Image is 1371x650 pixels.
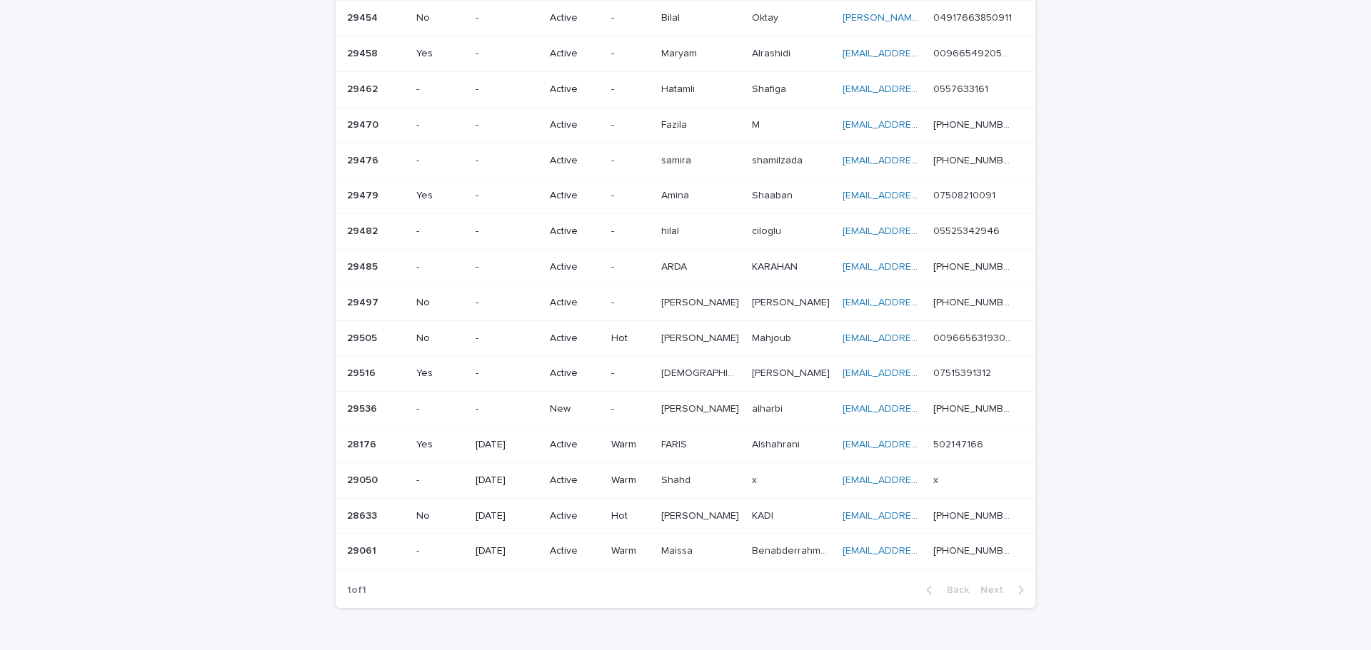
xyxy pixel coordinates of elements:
p: ARDA [661,258,690,273]
p: - [476,332,538,345]
p: Active [550,48,601,60]
p: KADI [752,507,776,522]
tr: 2947929479 Yes-Active-AminaAmina ShaabanShaaban [EMAIL_ADDRESS][DOMAIN_NAME] 0750821009107508210091 [336,178,1035,214]
p: 29479 [347,187,381,202]
tr: 2945829458 Yes-Active-MaryamMaryam AlrashidiAlrashidi [EMAIL_ADDRESS][DOMAIN_NAME] 00966549205849... [336,36,1035,72]
p: Active [550,439,601,451]
a: [EMAIL_ADDRESS][DOMAIN_NAME] [843,546,1004,556]
p: alharbi [752,400,785,415]
p: x [752,472,760,487]
tr: 2905029050 -[DATE]ActiveWarmShahdShahd xx [EMAIL_ADDRESS][DOMAIN_NAME] xx [336,462,1035,498]
p: 07508210091 [933,187,998,202]
p: - [476,190,538,202]
p: Maissa [661,542,695,557]
p: - [611,261,649,273]
p: Active [550,474,601,487]
p: Warm [611,545,649,557]
p: ciloglu [752,223,784,238]
tr: 2906129061 -[DATE]ActiveWarmMaissaMaissa BenabderrahmaneBenabderrahmane [EMAIL_ADDRESS][DOMAIN_NA... [336,534,1035,569]
p: Yes [416,439,464,451]
p: Hatamli [661,81,698,96]
p: New [550,403,601,415]
p: 07515391312 [933,365,994,380]
p: hilal [661,223,682,238]
p: - [611,225,649,238]
p: - [416,474,464,487]
p: [PHONE_NUMBER] [933,507,1015,522]
p: [PHONE_NUMBER] [933,258,1015,273]
tr: 2946229462 --Active-HatamliHatamli ShafigaShafiga [EMAIL_ADDRESS][DOMAIN_NAME] 05576331610557633161 [336,71,1035,107]
tr: 2817628176 Yes[DATE]ActiveWarmFARISFARIS AlshahraniAlshahrani [EMAIL_ADDRESS][DOMAIN_NAME] 502147... [336,427,1035,462]
p: Yes [416,190,464,202]
p: [PHONE_NUMBER] [933,542,1015,557]
p: - [611,403,649,415]
a: [EMAIL_ADDRESS][DOMAIN_NAME] [843,262,1004,272]
a: [EMAIL_ADDRESS][DOMAIN_NAME] [843,368,1004,378]
p: Fazila [661,116,690,131]
p: [PERSON_NAME] [752,294,833,309]
tr: 2947029470 --Active-FazilaFazila MM [EMAIL_ADDRESS][DOMAIN_NAME] [PHONE_NUMBER][PHONE_NUMBER] [336,107,1035,143]
p: Yes [416,367,464,380]
a: [EMAIL_ADDRESS][DOMAIN_NAME] [843,84,1004,94]
a: [EMAIL_ADDRESS][DOMAIN_NAME] [843,120,1004,130]
p: 05525342946 [933,223,1003,238]
p: - [416,119,464,131]
tr: 2951629516 Yes-Active-[DEMOGRAPHIC_DATA][DEMOGRAPHIC_DATA] [PERSON_NAME][PERSON_NAME] [EMAIL_ADDR... [336,356,1035,392]
p: 29050 [347,472,381,487]
p: [DATE] [476,474,538,487]
p: Active [550,297,601,309]
tr: 2948229482 --Active-hilalhilal cilogluciloglu [EMAIL_ADDRESS][DOMAIN_NAME] 0552534294605525342946 [336,214,1035,250]
p: Mahjoub [752,330,794,345]
p: x [933,472,941,487]
p: No [416,12,464,24]
button: Back [915,584,975,596]
p: Active [550,83,601,96]
p: - [416,403,464,415]
p: Active [550,510,601,522]
p: shamilzada [752,152,805,167]
p: Oktay [752,9,781,24]
p: 04917663850911 [933,9,1015,24]
p: - [476,225,538,238]
p: 29462 [347,81,381,96]
tr: 2948529485 --Active-ARDAARDA KARAHANKARAHAN [EMAIL_ADDRESS][DOMAIN_NAME] [PHONE_NUMBER][PHONE_NUM... [336,249,1035,285]
p: Active [550,367,601,380]
p: M [752,116,763,131]
p: Maryam [661,45,700,60]
p: - [476,261,538,273]
p: - [476,367,538,380]
p: Alshahrani [752,436,803,451]
p: 29536 [347,400,380,415]
p: - [611,119,649,131]
p: [PERSON_NAME] [661,294,742,309]
p: Hot [611,332,649,345]
p: [DATE] [476,439,538,451]
p: 1 of 1 [336,573,378,608]
a: [EMAIL_ADDRESS][DOMAIN_NAME] [843,511,1004,521]
tr: 2949729497 No-Active-[PERSON_NAME][PERSON_NAME] [PERSON_NAME][PERSON_NAME] [EMAIL_ADDRESS][DOMAIN... [336,285,1035,320]
p: No [416,332,464,345]
p: Active [550,332,601,345]
p: - [611,367,649,380]
a: [EMAIL_ADDRESS][DOMAIN_NAME] [843,298,1004,308]
p: [DATE] [476,545,538,557]
a: [EMAIL_ADDRESS][DOMAIN_NAME] [843,49,1004,59]
p: 29497 [347,294,381,309]
p: - [611,48,649,60]
p: Active [550,155,601,167]
a: [EMAIL_ADDRESS][DOMAIN_NAME] [843,404,1004,414]
tr: 2953629536 --New-[PERSON_NAME][PERSON_NAME] alharbialharbi [EMAIL_ADDRESS][DOMAIN_NAME] [PHONE_NU... [336,392,1035,427]
p: +994 51 280 08 09 [933,152,1015,167]
p: 29476 [347,152,381,167]
tr: 2863328633 No[DATE]ActiveHot[PERSON_NAME][PERSON_NAME] KADIKADI [EMAIL_ADDRESS][DOMAIN_NAME] [PHO... [336,498,1035,534]
p: 28176 [347,436,379,451]
p: 29458 [347,45,381,60]
tr: 2945429454 No-Active-BilalBilal OktayOktay [PERSON_NAME][EMAIL_ADDRESS][DOMAIN_NAME] 049176638509... [336,1,1035,36]
p: [DATE] [476,510,538,522]
p: FARIS [661,436,690,451]
p: Yes [416,48,464,60]
a: [EMAIL_ADDRESS][DOMAIN_NAME] [843,156,1004,166]
p: 29516 [347,365,378,380]
p: 29482 [347,223,381,238]
p: - [476,12,538,24]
